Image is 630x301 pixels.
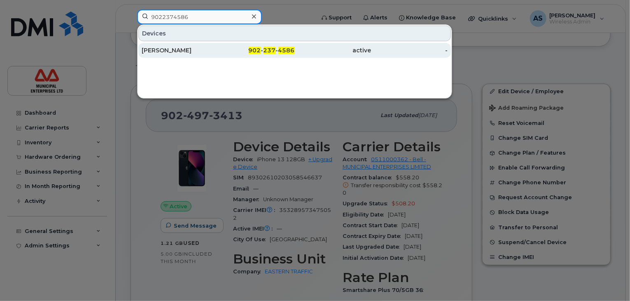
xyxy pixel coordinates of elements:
input: Find something... [137,9,262,24]
div: active [295,46,371,54]
div: [PERSON_NAME] [142,46,218,54]
div: - [371,46,448,54]
div: Devices [138,26,451,41]
span: 237 [264,47,276,54]
span: 902 [249,47,261,54]
span: 4586 [278,47,295,54]
a: [PERSON_NAME]902-237-4586active- [138,43,451,58]
div: - - [218,46,295,54]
